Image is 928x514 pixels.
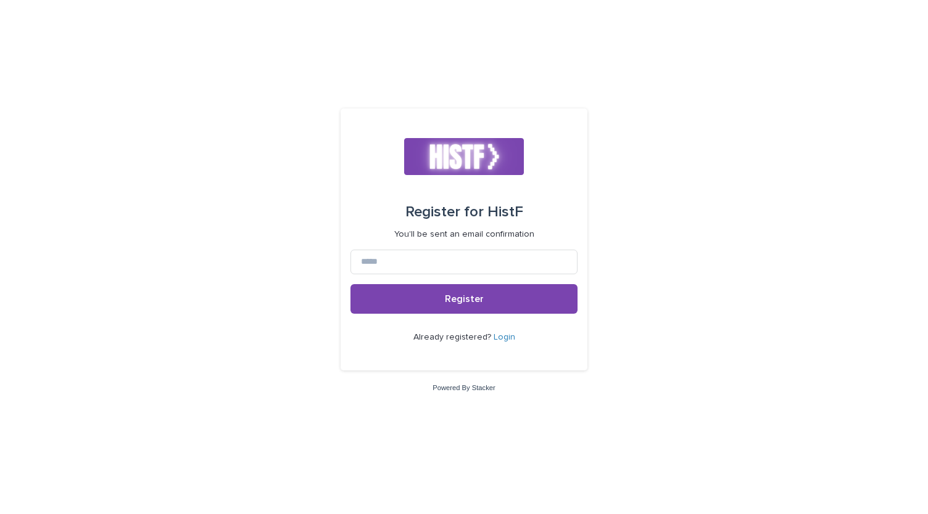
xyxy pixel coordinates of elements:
button: Register [350,284,578,314]
p: You'll be sent an email confirmation [394,229,534,240]
div: HistF [405,195,523,229]
span: Already registered? [413,333,494,341]
span: Register [445,294,484,304]
img: k2lX6XtKT2uGl0LI8IDL [404,138,524,175]
a: Login [494,333,515,341]
span: Register for [405,205,484,219]
a: Powered By Stacker [433,384,495,391]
